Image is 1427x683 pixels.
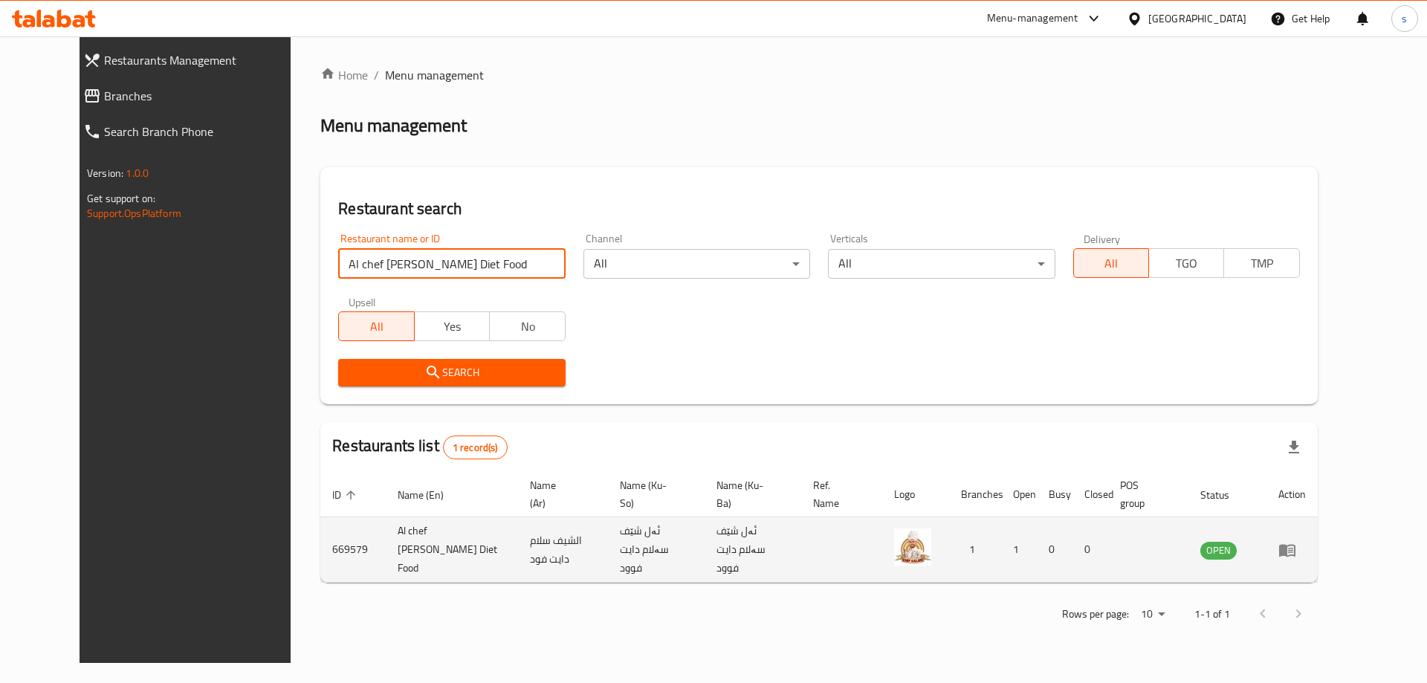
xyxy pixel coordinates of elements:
[530,476,590,512] span: Name (Ar)
[1062,605,1129,624] p: Rows per page:
[1148,10,1246,27] div: [GEOGRAPHIC_DATA]
[1001,472,1037,517] th: Open
[87,189,155,208] span: Get support on:
[1230,253,1293,274] span: TMP
[489,311,565,341] button: No
[949,517,1001,583] td: 1
[1120,476,1171,512] span: POS group
[1200,542,1237,560] div: OPEN
[1084,233,1121,244] label: Delivery
[338,249,565,279] input: Search for restaurant name or ID..
[374,66,379,84] li: /
[398,486,463,504] span: Name (En)
[444,441,507,455] span: 1 record(s)
[1155,253,1218,274] span: TGO
[813,476,864,512] span: Ref. Name
[104,87,306,105] span: Branches
[1266,472,1318,517] th: Action
[320,114,467,137] h2: Menu management
[104,123,306,140] span: Search Branch Phone
[1278,541,1306,559] div: Menu
[345,316,408,337] span: All
[987,10,1078,27] div: Menu-management
[104,51,306,69] span: Restaurants Management
[1194,605,1230,624] p: 1-1 of 1
[882,472,949,517] th: Logo
[320,472,1318,583] table: enhanced table
[949,472,1001,517] th: Branches
[87,164,123,183] span: Version:
[1135,603,1171,626] div: Rows per page:
[1072,517,1108,583] td: 0
[1200,542,1237,559] span: OPEN
[443,436,508,459] div: Total records count
[385,66,484,84] span: Menu management
[71,78,318,114] a: Branches
[320,517,386,583] td: 669579
[608,517,705,583] td: ئەل شێف سەلام دایت فوود
[71,42,318,78] a: Restaurants Management
[518,517,608,583] td: الشيف سلام دايت فود
[1402,10,1407,27] span: s
[350,363,553,382] span: Search
[386,517,518,583] td: Al chef [PERSON_NAME] Diet Food
[705,517,801,583] td: ئەل شێف سەلام دایت فوود
[894,528,931,566] img: Al chef Salam Diet Food
[1037,472,1072,517] th: Busy
[583,249,810,279] div: All
[320,66,368,84] a: Home
[1200,486,1249,504] span: Status
[338,311,414,341] button: All
[620,476,687,512] span: Name (Ku-So)
[1276,430,1312,465] div: Export file
[1148,248,1224,278] button: TGO
[332,435,507,459] h2: Restaurants list
[338,198,1300,220] h2: Restaurant search
[338,359,565,386] button: Search
[1037,517,1072,583] td: 0
[1080,253,1143,274] span: All
[496,316,559,337] span: No
[349,297,376,307] label: Upsell
[1223,248,1299,278] button: TMP
[320,66,1318,84] nav: breadcrumb
[71,114,318,149] a: Search Branch Phone
[1001,517,1037,583] td: 1
[126,164,149,183] span: 1.0.0
[87,204,181,223] a: Support.OpsPlatform
[828,249,1055,279] div: All
[1072,472,1108,517] th: Closed
[414,311,490,341] button: Yes
[421,316,484,337] span: Yes
[332,486,360,504] span: ID
[1073,248,1149,278] button: All
[716,476,783,512] span: Name (Ku-Ba)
